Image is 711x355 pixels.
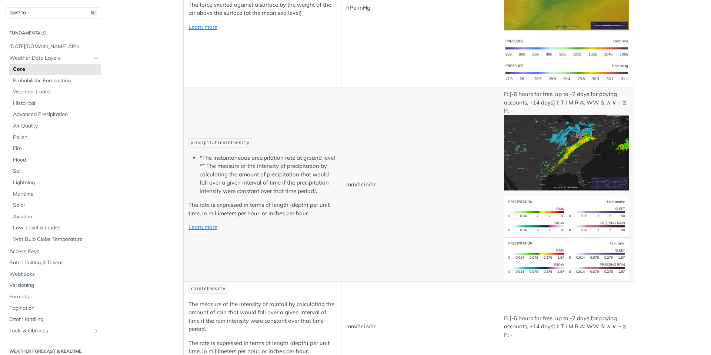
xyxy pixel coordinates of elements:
[188,1,336,17] p: The force exerted against a surface by the weight of the air above the surface (at the mean sea l...
[504,69,629,76] span: Expand image
[9,143,101,154] a: Fire
[9,177,101,188] a: Lightning
[346,4,494,12] p: hPa inHg
[13,134,99,141] span: Pollen
[9,293,99,301] span: Formats
[9,120,101,132] a: Air Quality
[504,254,629,261] span: Expand image
[13,100,99,107] span: Historical
[6,325,101,336] a: Tools & LibrariesShow subpages for Tools & Libraries
[13,236,99,243] span: Wet Bulb Globe Temperature
[9,200,101,211] a: Solar
[13,66,99,73] span: Core
[9,98,101,109] a: Historical
[191,286,226,292] span: rainIntensity
[6,41,101,52] a: [DATE][DOMAIN_NAME] APIs
[6,53,101,64] a: Weather Data LayersHide subpages for Weather Data Layers
[13,77,99,84] span: Probabilistic Forecasting
[188,300,336,334] p: The measure of the intensity of rainfall by calculating the amount of rain that would fall over a...
[93,328,99,334] button: Show subpages for Tools & Libraries
[504,149,629,156] span: Expand image
[9,132,101,143] a: Pollen
[200,154,336,196] li: *The instantaneous precipitation rate at ground level ** The measure of the intensity of precipit...
[504,90,629,190] p: F: [-6 hours for free, up to -7 days for paying accounts, +14 days] I: T I M R A: WW S: ∧ ∨ ~ ⧖ P: +
[9,54,91,62] span: Weather Data Layers
[13,111,99,118] span: Advanced Precipitation
[9,189,101,200] a: Maritime
[6,280,101,291] a: Versioning
[346,322,494,331] p: mm/hr in/hr
[9,86,101,97] a: Weather Codes
[6,314,101,325] a: Error Handling
[89,10,97,16] span: ⌘/
[504,314,629,339] p: F: [-6 hours for free, up to -7 days for paying accounts, +14 days] I: T I M R A: WW S: ∧ ∨ ~ ⧖ P: -
[188,23,217,30] a: Learn more
[191,140,249,146] span: precipitationIntensity
[9,75,101,86] a: Probabilistic Forecasting
[9,64,101,75] a: Core
[9,305,99,312] span: Pagination
[13,202,99,209] span: Solar
[188,223,217,230] a: Learn more
[9,248,99,255] span: Access Keys
[6,246,101,257] a: Access Keys
[6,269,101,280] a: Webhooks
[9,222,101,233] a: Low-Level Altitudes
[13,156,99,164] span: Flood
[93,55,99,61] button: Hide subpages for Weather Data Layers
[6,348,101,355] h2: Weather Forecast & realtime
[9,327,91,335] span: Tools & Libraries
[6,30,101,36] h2: Fundamentals
[9,271,99,278] span: Webhooks
[504,44,629,51] span: Expand image
[9,316,99,323] span: Error Handling
[13,167,99,175] span: Soil
[504,212,629,219] span: Expand image
[6,7,101,19] button: JUMP TO⌘/
[13,179,99,186] span: Lightning
[6,303,101,314] a: Pagination
[9,109,101,120] a: Advanced Precipitation
[13,88,99,96] span: Weather Codes
[13,145,99,152] span: Fire
[9,259,99,266] span: Rate Limiting & Tokens
[9,155,101,166] a: Flood
[346,180,494,189] p: mm/hr in/hr
[9,166,101,177] a: Soil
[13,213,99,220] span: Aviation
[9,43,99,50] span: [DATE][DOMAIN_NAME] APIs
[188,201,336,218] p: The rate is expressed in terms of length (depth) per unit time, in millimeters per hour, or inche...
[13,224,99,232] span: Low-Level Altitudes
[13,190,99,198] span: Maritime
[6,291,101,302] a: Formats
[9,211,101,222] a: Aviation
[6,257,101,268] a: Rate Limiting & Tokens
[9,282,99,289] span: Versioning
[9,234,101,245] a: Wet Bulb Globe Temperature
[13,122,99,130] span: Air Quality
